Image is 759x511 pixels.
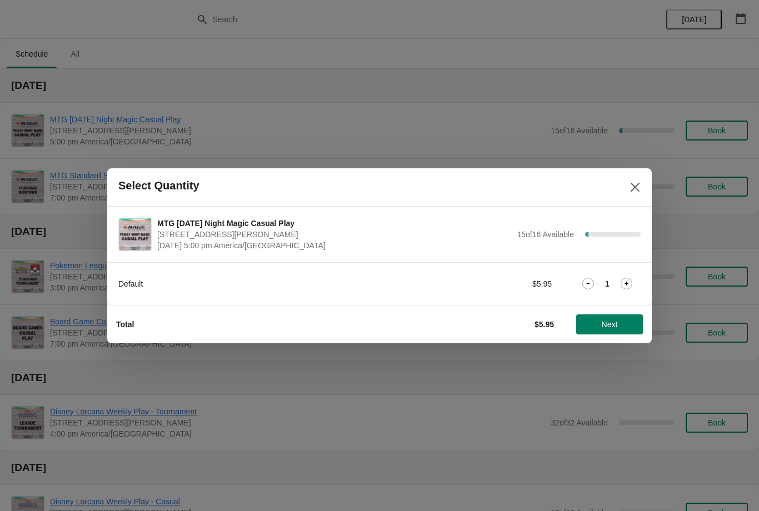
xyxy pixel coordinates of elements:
span: [STREET_ADDRESS][PERSON_NAME] [157,229,511,240]
img: MTG Friday Night Magic Casual Play | 2040 Louetta Rd Ste I Spring, TX 77388 | October 10 | 5:00 p... [119,218,151,251]
button: Next [576,314,643,334]
div: Default [118,278,427,289]
span: 15 of 16 Available [517,230,574,239]
span: Next [602,320,618,329]
div: $5.95 [449,278,552,289]
h2: Select Quantity [118,179,199,192]
span: MTG [DATE] Night Magic Casual Play [157,218,511,229]
strong: 1 [605,278,610,289]
strong: $5.95 [535,320,554,329]
span: [DATE] 5:00 pm America/[GEOGRAPHIC_DATA] [157,240,511,251]
button: Close [625,177,645,197]
strong: Total [116,320,134,329]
